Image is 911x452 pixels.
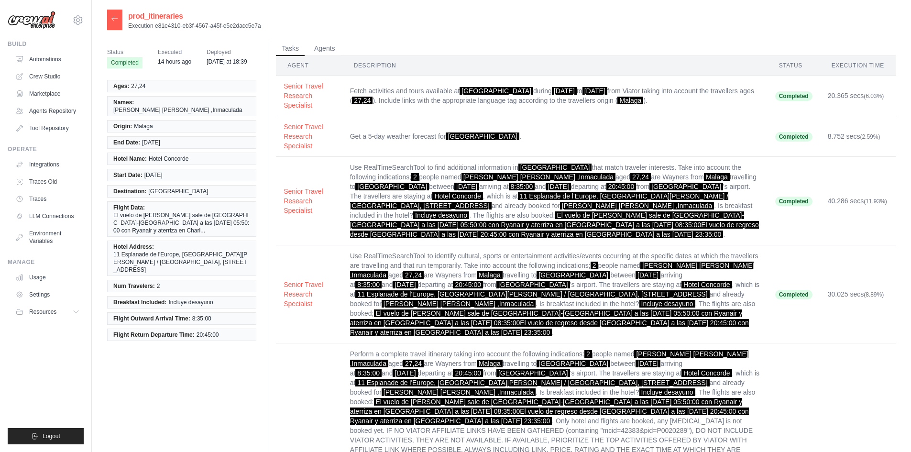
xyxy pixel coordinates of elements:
[284,81,334,110] button: Senior Travel Research Specialist
[11,174,84,189] a: Traces Old
[355,183,429,190] span: [GEOGRAPHIC_DATA]
[453,281,483,288] span: 20:45:00
[113,106,242,114] span: [PERSON_NAME] [PERSON_NAME] ,Inmaculada
[639,388,695,396] span: Incluye desayuno
[11,304,84,320] button: Resources
[113,243,154,251] span: Hotel Address:
[113,171,143,179] span: Start Date:
[113,139,140,146] span: End Date:
[342,56,768,76] th: Description
[11,209,84,224] a: LLM Connections
[864,93,884,99] span: (6.03%)
[636,271,660,279] span: [DATE]
[461,173,615,181] span: [PERSON_NAME] [PERSON_NAME] ,Inmaculada
[113,211,250,234] span: El vuelo de [PERSON_NAME] sale de [GEOGRAPHIC_DATA]-[GEOGRAPHIC_DATA] a las [DATE] 05:50:00 con R...
[342,76,768,116] td: Fetch activities and tours available at during to from Viator taking into account the travellers ...
[537,360,610,367] span: [GEOGRAPHIC_DATA]
[134,122,153,130] span: Malaga
[355,281,382,288] span: 8:35:00
[342,157,768,245] td: Use RealTimeSearchTool to find additional information in that match traveler interests. Take into...
[393,369,417,377] span: [DATE]
[681,369,732,377] span: Hotel Concorde
[197,331,219,339] span: 20:45:00
[11,52,84,67] a: Automations
[113,331,195,339] span: Flight Return Departure Time:
[546,183,571,190] span: [DATE]
[149,155,188,163] span: Hotel Concorde
[284,122,334,151] button: Senior Travel Research Specialist
[617,97,643,104] span: Malaga
[864,291,884,298] span: (8.89%)
[113,122,132,130] span: Origin:
[342,245,768,343] td: Use RealTimeSearchTool to identify cultural, sports or entertainment activities/events occurring ...
[207,47,247,57] span: Deployed
[11,103,84,119] a: Agents Repository
[636,360,660,367] span: [DATE]
[113,315,190,322] span: Flight Outward Arrival Time:
[148,187,208,195] span: [GEOGRAPHIC_DATA]
[582,87,607,95] span: [DATE]
[860,133,880,140] span: (2.59%)
[350,192,729,209] span: 11 Esplanade de l'Europe, [GEOGRAPHIC_DATA][PERSON_NAME] / [GEOGRAPHIC_DATA], [STREET_ADDRESS]
[454,183,479,190] span: [DATE]
[113,99,134,106] span: Names:
[128,11,261,22] h2: prod_itineraries
[284,280,334,309] button: Senior Travel Research Specialist
[11,121,84,136] a: Tool Repository
[107,47,143,57] span: Status
[820,76,896,116] td: 20.365 secs
[403,360,424,367] span: 27,24
[639,300,695,308] span: Incluye desayuno
[308,42,341,56] button: Agents
[11,270,84,285] a: Usage
[342,116,768,157] td: Get a 5-day weather forecast for .
[355,369,382,377] span: 8:35:00
[681,281,732,288] span: Hotel Concorde
[704,173,730,181] span: Malaga
[820,245,896,343] td: 30.025 secs
[446,132,519,140] span: [GEOGRAPHIC_DATA]
[355,379,709,386] span: 11 Esplanade de l'Europe, [GEOGRAPHIC_DATA][PERSON_NAME] / [GEOGRAPHIC_DATA], [STREET_ADDRESS]
[768,56,820,76] th: Status
[113,251,250,274] span: 11 Esplanade de l'Europe, [GEOGRAPHIC_DATA][PERSON_NAME] / [GEOGRAPHIC_DATA], [STREET_ADDRESS]
[276,42,305,56] button: Tasks
[630,173,651,181] span: 27,24
[403,271,424,279] span: 27,24
[411,173,419,181] span: 2
[192,315,211,322] span: 8:35:00
[113,204,145,211] span: Flight Data:
[113,282,155,290] span: Num Travelers:
[820,157,896,245] td: 40.286 secs
[131,82,145,90] span: 27,24
[113,187,146,195] span: Destination:
[142,139,160,146] span: [DATE]
[276,56,342,76] th: Agent
[432,192,483,200] span: Hotel Concorde
[355,290,709,298] span: 11 Esplanade de l'Europe, [GEOGRAPHIC_DATA][PERSON_NAME] / [GEOGRAPHIC_DATA], [STREET_ADDRESS]
[382,388,536,396] span: [PERSON_NAME] [PERSON_NAME] ,Inmaculada
[352,97,373,104] span: 27,24
[207,58,247,65] time: September 19, 2025 at 18:39 CEST
[509,183,535,190] span: 8:35:00
[393,281,417,288] span: [DATE]
[157,282,160,290] span: 2
[350,309,749,336] span: El vuelo de [PERSON_NAME] sale de [GEOGRAPHIC_DATA]-[GEOGRAPHIC_DATA] a las [DATE] 05:50:00 con R...
[382,300,536,308] span: [PERSON_NAME] [PERSON_NAME] ,Inmaculada
[43,432,60,440] span: Logout
[775,197,812,206] span: Completed
[128,22,261,30] p: Execution e81e4310-eb3f-4567-a45f-e5e2dacc5e7a
[144,171,163,179] span: [DATE]
[107,57,143,68] span: Completed
[584,350,592,358] span: 2
[864,198,887,205] span: (11.93%)
[113,298,166,306] span: Breakfast Included:
[168,298,213,306] span: Incluye desayuno
[477,360,503,367] span: Malaga
[606,183,637,190] span: 20:45:00
[591,262,598,269] span: 2
[113,155,147,163] span: Hotel Name:
[537,271,610,279] span: [GEOGRAPHIC_DATA]
[775,132,812,142] span: Completed
[460,87,533,95] span: [GEOGRAPHIC_DATA]
[8,145,84,153] div: Operate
